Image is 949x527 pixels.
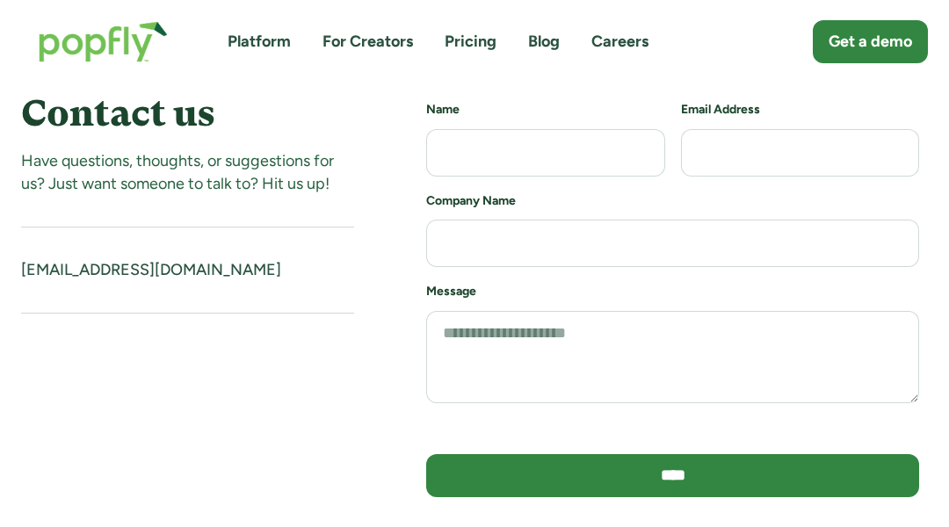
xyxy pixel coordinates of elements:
[426,192,919,210] h6: Company Name
[228,31,291,53] a: Platform
[528,31,560,53] a: Blog
[591,31,648,53] a: Careers
[813,20,928,63] a: Get a demo
[21,4,185,80] a: home
[445,31,496,53] a: Pricing
[322,31,413,53] a: For Creators
[681,101,920,119] h6: Email Address
[829,31,912,53] div: Get a demo
[426,283,919,300] h6: Message
[426,101,665,119] h6: Name
[21,92,354,134] h4: Contact us
[21,260,281,279] a: [EMAIL_ADDRESS][DOMAIN_NAME]
[426,101,919,497] form: Contact us
[21,150,354,194] div: Have questions, thoughts, or suggestions for us? Just want someone to talk to? Hit us up!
